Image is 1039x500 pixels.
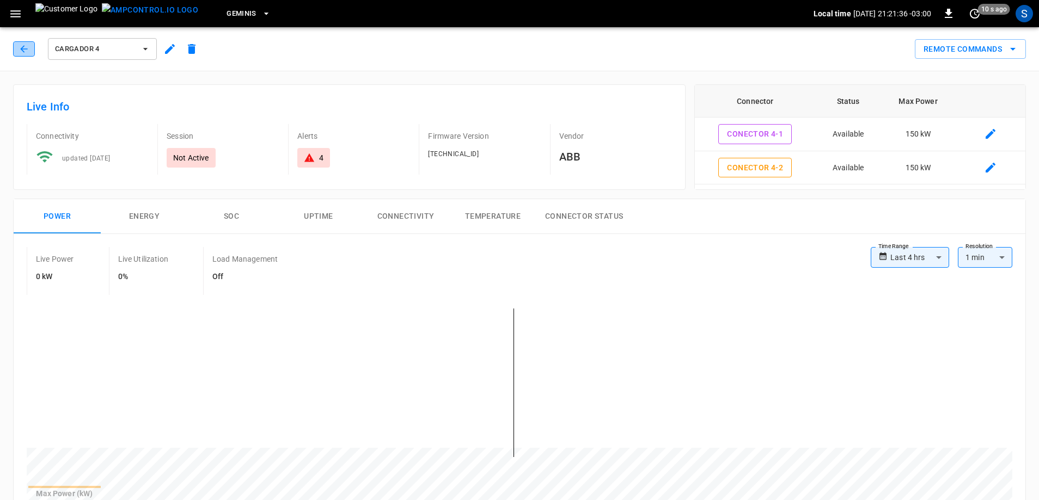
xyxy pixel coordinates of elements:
[718,158,792,178] button: Conector 4-2
[36,271,74,283] h6: 0 kW
[816,151,881,185] td: Available
[297,131,410,141] p: Alerts
[695,85,816,118] th: Connector
[55,43,136,55] span: Cargador 4
[27,98,672,115] h6: Live Info
[428,150,479,158] span: [TECHNICAL_ID]
[966,5,983,22] button: set refresh interval
[428,131,541,141] p: Firmware Version
[227,8,256,20] span: Geminis
[62,155,111,162] span: updated [DATE]
[814,8,851,19] p: Local time
[718,124,792,144] button: Conector 4-1
[958,247,1012,268] div: 1 min
[118,271,168,283] h6: 0%
[881,85,956,118] th: Max Power
[222,3,275,24] button: Geminis
[362,199,449,234] button: Connectivity
[36,254,74,264] p: Live Power
[881,184,956,218] td: 150 kW
[965,242,993,251] label: Resolution
[35,3,97,24] img: Customer Logo
[816,184,881,218] td: Available
[275,199,362,234] button: Uptime
[101,199,188,234] button: Energy
[816,85,881,118] th: Status
[14,199,101,234] button: Power
[878,242,909,251] label: Time Range
[212,254,278,264] p: Load Management
[1016,5,1033,22] div: profile-icon
[118,254,168,264] p: Live Utilization
[173,152,209,163] p: Not Active
[102,3,198,17] img: ampcontrol.io logo
[816,118,881,151] td: Available
[881,118,956,151] td: 150 kW
[881,151,956,185] td: 150 kW
[536,199,632,234] button: Connector Status
[319,152,323,163] div: 4
[449,199,536,234] button: Temperature
[167,131,279,141] p: Session
[915,39,1026,59] div: remote commands options
[890,247,949,268] div: Last 4 hrs
[695,85,1025,251] table: connector table
[559,148,672,165] h6: ABB
[853,8,931,19] p: [DATE] 21:21:36 -03:00
[559,131,672,141] p: Vendor
[915,39,1026,59] button: Remote Commands
[212,271,278,283] h6: Off
[188,199,275,234] button: SOC
[48,38,157,60] button: Cargador 4
[978,4,1010,15] span: 10 s ago
[36,131,149,141] p: Connectivity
